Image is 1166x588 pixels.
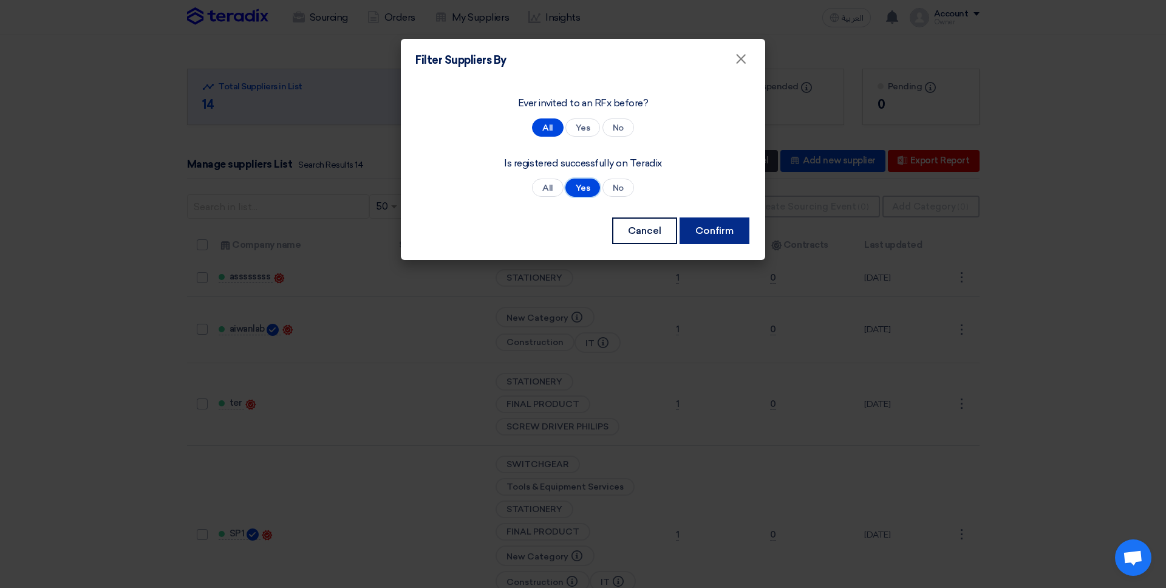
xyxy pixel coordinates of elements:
label: Yes [565,179,600,197]
label: All [532,179,564,197]
button: Close [725,47,757,72]
label: No [602,179,634,197]
label: Ever invited to an RFx before? [518,96,649,111]
h4: Filter Suppliers By [415,53,506,67]
button: Confirm [680,217,749,244]
label: All [532,118,564,137]
button: Cancel [612,217,677,244]
label: No [602,118,634,137]
label: Yes [565,118,600,137]
span: × [735,50,747,74]
label: Is registered successfully on Teradix [504,156,661,171]
div: Open chat [1115,539,1151,576]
